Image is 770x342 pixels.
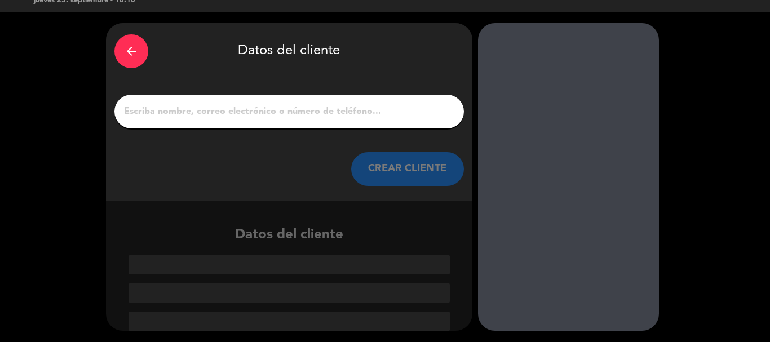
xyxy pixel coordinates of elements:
div: Datos del cliente [106,224,472,331]
input: Escriba nombre, correo electrónico o número de teléfono... [123,104,455,119]
i: arrow_back [125,45,138,58]
div: Datos del cliente [114,32,464,71]
button: CREAR CLIENTE [351,152,464,186]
